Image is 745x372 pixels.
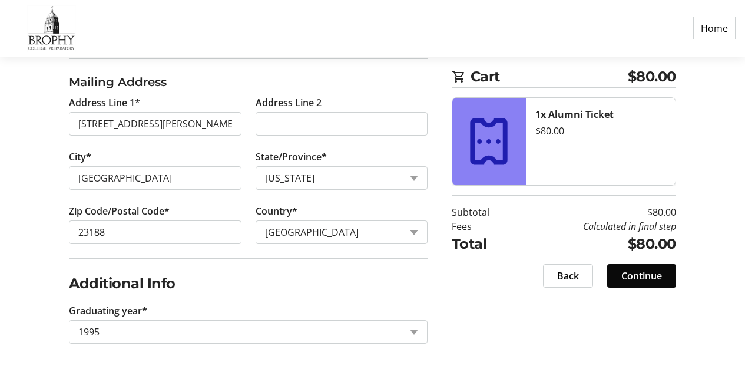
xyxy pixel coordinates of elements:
[69,304,147,318] label: Graduating year*
[607,264,676,288] button: Continue
[516,219,676,233] td: Calculated in final step
[471,66,628,87] span: Cart
[69,166,241,190] input: City
[452,233,516,255] td: Total
[69,96,140,110] label: Address Line 1*
[516,233,676,255] td: $80.00
[69,273,428,294] h2: Additional Info
[256,204,297,218] label: Country*
[452,205,516,219] td: Subtotal
[69,150,91,164] label: City*
[693,17,736,39] a: Home
[516,205,676,219] td: $80.00
[256,96,322,110] label: Address Line 2
[452,219,516,233] td: Fees
[9,5,93,52] img: Brophy College Preparatory 's Logo
[69,220,241,244] input: Zip or Postal Code
[69,112,241,136] input: Address
[621,269,662,283] span: Continue
[535,108,614,121] strong: 1x Alumni Ticket
[628,66,676,87] span: $80.00
[535,124,666,138] div: $80.00
[256,150,327,164] label: State/Province*
[557,269,579,283] span: Back
[69,73,428,91] h3: Mailing Address
[69,204,170,218] label: Zip Code/Postal Code*
[543,264,593,288] button: Back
